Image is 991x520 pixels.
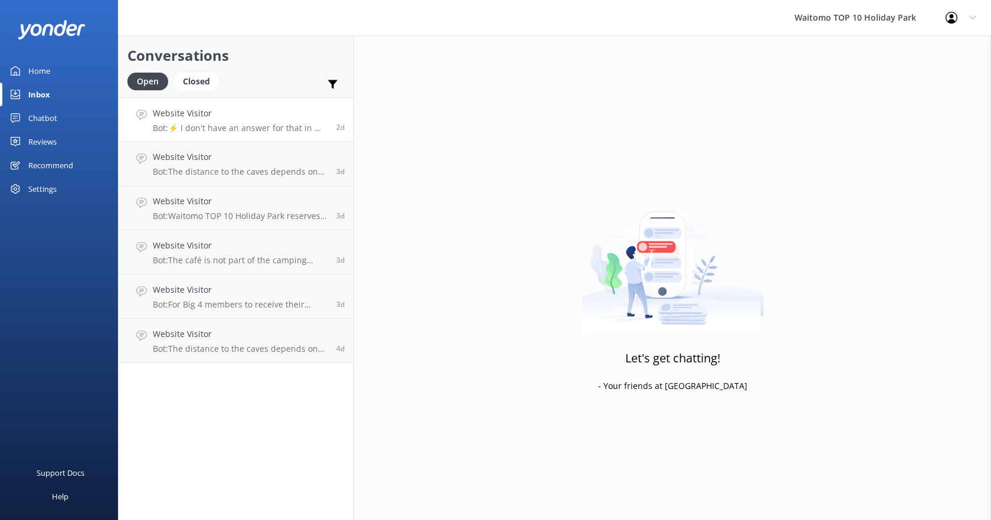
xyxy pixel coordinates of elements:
[127,74,174,87] a: Open
[153,239,327,252] h4: Website Visitor
[598,380,747,393] p: - Your friends at [GEOGRAPHIC_DATA]
[153,107,327,120] h4: Website Visitor
[582,187,764,334] img: artwork of a man stealing a conversation from at giant smartphone
[153,283,327,296] h4: Website Visitor
[153,299,327,310] p: Bot: For Big 4 members to receive their accommodation discount, you need to email or call the tea...
[28,106,57,130] div: Chatbot
[28,130,57,153] div: Reviews
[153,151,327,163] h4: Website Visitor
[119,274,353,319] a: Website VisitorBot:For Big 4 members to receive their accommodation discount, you need to email o...
[119,97,353,142] a: Website VisitorBot:⚡ I don't have an answer for that in my knowledge base. Please try and rephras...
[336,344,344,354] span: Aug 24 2025 08:17am (UTC +12:00) Pacific/Auckland
[336,299,344,309] span: Aug 24 2025 06:15pm (UTC +12:00) Pacific/Auckland
[127,44,344,67] h2: Conversations
[119,186,353,230] a: Website VisitorBot:Waitomo TOP 10 Holiday Park reserves the right to charge 100% of the balance o...
[153,344,327,354] p: Bot: The distance to the caves depends on the tour you’ve booked. If you’re visiting the 45-minut...
[153,166,327,177] p: Bot: The distance to the caves depends on the tour you’ve booked. If you’re visiting the 45-minut...
[153,123,327,133] p: Bot: ⚡ I don't have an answer for that in my knowledge base. Please try and rephrase your questio...
[625,349,720,368] h3: Let's get chatting!
[119,230,353,274] a: Website VisitorBot:The café is not part of the camping ground. It is located across the road from...
[127,73,168,90] div: Open
[336,211,344,221] span: Aug 24 2025 10:09pm (UTC +12:00) Pacific/Auckland
[153,328,327,341] h4: Website Visitor
[153,195,327,208] h4: Website Visitor
[336,255,344,265] span: Aug 24 2025 08:14pm (UTC +12:00) Pacific/Auckland
[28,153,73,177] div: Recommend
[153,211,327,221] p: Bot: Waitomo TOP 10 Holiday Park reserves the right to charge 100% of the balance owing to the cr...
[28,59,50,83] div: Home
[52,485,68,508] div: Help
[153,255,327,266] p: Bot: The café is not part of the camping ground. It is located across the road from the camping g...
[336,122,344,132] span: Aug 26 2025 08:18am (UTC +12:00) Pacific/Auckland
[28,83,50,106] div: Inbox
[119,319,353,363] a: Website VisitorBot:The distance to the caves depends on the tour you’ve booked. If you’re visitin...
[18,20,86,40] img: yonder-white-logo.png
[28,177,57,201] div: Settings
[37,461,84,485] div: Support Docs
[119,142,353,186] a: Website VisitorBot:The distance to the caves depends on the tour you’ve booked. If you’re visitin...
[174,73,219,90] div: Closed
[174,74,225,87] a: Closed
[336,166,344,176] span: Aug 25 2025 09:03am (UTC +12:00) Pacific/Auckland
